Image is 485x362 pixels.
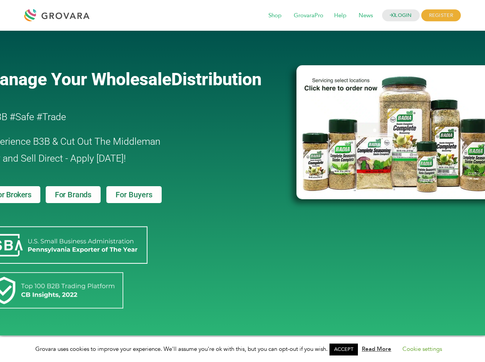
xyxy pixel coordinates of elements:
[55,191,91,198] span: For Brands
[421,10,461,21] span: REGISTER
[329,12,352,20] a: Help
[329,8,352,23] span: Help
[116,191,152,198] span: For Buyers
[288,12,329,20] a: GrovaraPro
[353,8,378,23] span: News
[35,345,450,353] span: Grovara uses cookies to improve your experience. We'll assume you're ok with this, but you can op...
[288,8,329,23] span: GrovaraPro
[329,344,358,355] a: ACCEPT
[106,186,162,203] a: For Buyers
[353,12,378,20] a: News
[402,345,442,353] a: Cookie settings
[46,186,101,203] a: For Brands
[171,69,262,89] span: Distribution
[362,345,391,353] a: Read More
[382,10,420,21] a: LOGIN
[263,12,287,20] a: Shop
[263,8,287,23] span: Shop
